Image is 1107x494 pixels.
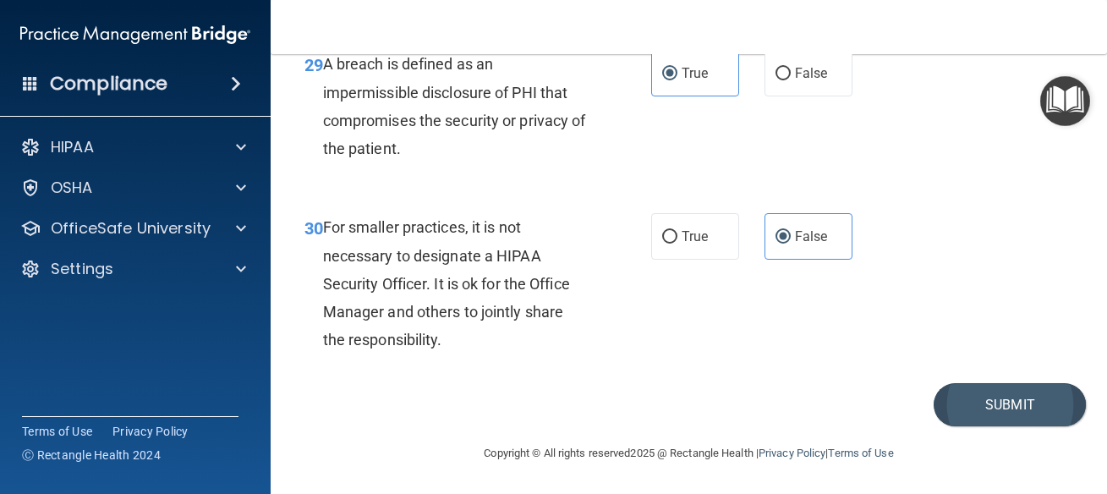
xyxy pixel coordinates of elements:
[775,231,791,244] input: False
[112,423,189,440] a: Privacy Policy
[51,137,94,157] p: HIPAA
[795,228,828,244] span: False
[50,72,167,96] h4: Compliance
[828,447,893,459] a: Terms of Use
[662,231,677,244] input: True
[1040,76,1090,126] button: Open Resource Center
[51,259,113,279] p: Settings
[20,178,246,198] a: OSHA
[20,18,250,52] img: PMB logo
[22,447,161,464] span: Ⓒ Rectangle Health 2024
[759,447,825,459] a: Privacy Policy
[51,218,211,239] p: OfficeSafe University
[304,218,323,239] span: 30
[20,218,246,239] a: OfficeSafe University
[682,65,708,81] span: True
[22,423,92,440] a: Terms of Use
[304,55,323,75] span: 29
[323,218,570,349] span: For smaller practices, it is not necessary to designate a HIPAA Security Officer. It is ok for th...
[662,68,677,80] input: True
[323,55,586,157] span: A breach is defined as an impermissible disclosure of PHI that compromises the security or privac...
[381,426,998,480] div: Copyright © All rights reserved 2025 @ Rectangle Health | |
[682,228,708,244] span: True
[51,178,93,198] p: OSHA
[20,137,246,157] a: HIPAA
[20,259,246,279] a: Settings
[934,383,1086,426] button: Submit
[775,68,791,80] input: False
[795,65,828,81] span: False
